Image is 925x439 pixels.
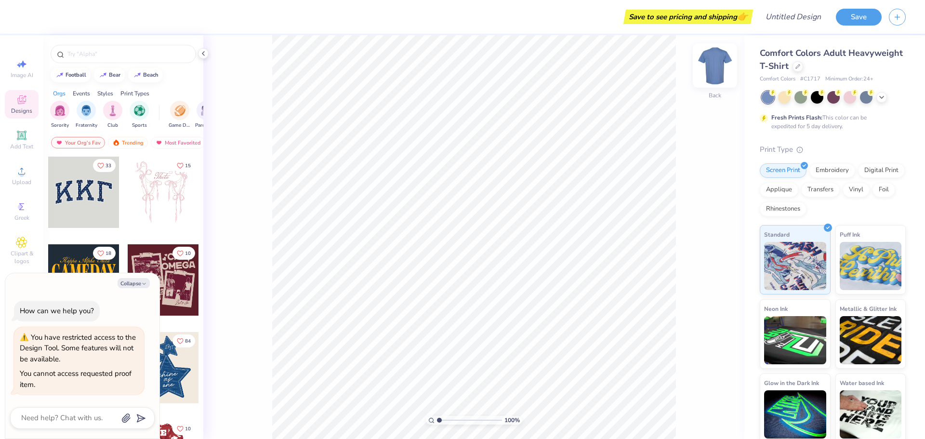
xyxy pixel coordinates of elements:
span: 👉 [737,11,748,22]
button: Collapse [118,278,150,288]
img: Neon Ink [764,316,826,364]
span: 15 [185,163,191,168]
img: Sports Image [134,105,145,116]
div: Digital Print [858,163,905,178]
img: Glow in the Dark Ink [764,390,826,439]
div: Embroidery [809,163,855,178]
span: Club [107,122,118,129]
button: Like [172,422,195,435]
span: 18 [106,251,111,256]
span: Add Text [10,143,33,150]
button: Like [93,247,116,260]
button: Like [172,334,195,347]
div: Print Type [760,144,906,155]
button: filter button [130,101,149,129]
button: Save [836,9,882,26]
span: 33 [106,163,111,168]
span: 100 % [504,416,520,425]
div: Events [73,89,90,98]
span: 10 [185,426,191,431]
span: # C1717 [800,75,820,83]
div: Vinyl [843,183,870,197]
button: filter button [103,101,122,129]
img: Standard [764,242,826,290]
div: Transfers [801,183,840,197]
img: Club Image [107,105,118,116]
strong: Fresh Prints Flash: [771,114,822,121]
img: trend_line.gif [99,72,107,78]
div: You have restricted access to the Design Tool. Some features will not be available. [20,333,136,364]
div: Most Favorited [151,137,205,148]
div: Rhinestones [760,202,806,216]
img: Parent's Weekend Image [201,105,212,116]
div: football [66,72,86,78]
button: filter button [169,101,191,129]
button: bear [94,68,125,82]
span: Water based Ink [840,378,884,388]
span: Sports [132,122,147,129]
span: Parent's Weekend [195,122,217,129]
img: most_fav.gif [55,139,63,146]
input: Untitled Design [758,7,829,27]
span: Designs [11,107,32,115]
span: Upload [12,178,31,186]
div: filter for Sorority [50,101,69,129]
span: Greek [14,214,29,222]
span: Clipart & logos [5,250,39,265]
div: Applique [760,183,798,197]
span: Comfort Colors [760,75,795,83]
div: You cannot access requested proof item. [20,369,132,389]
button: Like [172,159,195,172]
div: bear [109,72,120,78]
div: Your Org's Fav [51,137,105,148]
div: filter for Fraternity [76,101,97,129]
span: 84 [185,339,191,344]
span: Glow in the Dark Ink [764,378,819,388]
img: Back [696,46,734,85]
div: filter for Sports [130,101,149,129]
img: trending.gif [112,139,120,146]
span: Neon Ink [764,304,788,314]
button: football [51,68,91,82]
div: beach [143,72,159,78]
img: Puff Ink [840,242,902,290]
span: Sorority [51,122,69,129]
img: most_fav.gif [155,139,163,146]
button: beach [128,68,163,82]
div: Back [709,91,721,100]
span: Standard [764,229,790,239]
span: Game Day [169,122,191,129]
input: Try "Alpha" [66,49,190,59]
img: trend_line.gif [56,72,64,78]
button: Like [93,159,116,172]
button: filter button [195,101,217,129]
span: Fraternity [76,122,97,129]
div: How can we help you? [20,306,94,316]
div: Orgs [53,89,66,98]
button: Like [172,247,195,260]
img: Game Day Image [174,105,185,116]
span: Puff Ink [840,229,860,239]
div: Screen Print [760,163,806,178]
div: Styles [97,89,113,98]
img: Metallic & Glitter Ink [840,316,902,364]
div: This color can be expedited for 5 day delivery. [771,113,890,131]
img: Sorority Image [54,105,66,116]
div: filter for Game Day [169,101,191,129]
span: 10 [185,251,191,256]
div: filter for Parent's Weekend [195,101,217,129]
img: Fraternity Image [81,105,92,116]
img: trend_line.gif [133,72,141,78]
span: Comfort Colors Adult Heavyweight T-Shirt [760,47,903,72]
div: filter for Club [103,101,122,129]
span: Minimum Order: 24 + [825,75,873,83]
span: Metallic & Glitter Ink [840,304,897,314]
span: Image AI [11,71,33,79]
button: filter button [76,101,97,129]
div: Print Types [120,89,149,98]
button: filter button [50,101,69,129]
div: Foil [872,183,895,197]
div: Trending [108,137,148,148]
img: Water based Ink [840,390,902,439]
div: Save to see pricing and shipping [626,10,751,24]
